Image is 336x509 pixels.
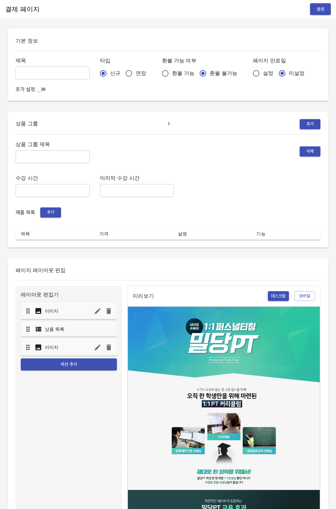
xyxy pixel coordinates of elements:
h6: 결제 페이지 [5,4,40,14]
p: 상품 목록 [45,326,65,332]
h6: 수강 시간 [16,174,90,183]
button: 추가 [40,207,61,217]
h6: 페이지 만료일 [253,56,310,65]
span: 신규 [110,69,120,77]
h6: 마지막 수강 시간 [100,174,174,183]
h6: 제목 [16,56,90,65]
p: 이미지 [45,308,58,314]
button: 섹션 추가 [21,358,117,370]
span: 제품 목록 [16,209,35,216]
button: 데스크탑 [268,291,289,301]
p: 미리보기 [133,292,154,300]
button: 모바일 [294,291,315,301]
button: 삭제 [300,146,320,156]
span: 섹션 추가 [26,360,112,368]
h6: 기본 정보 [16,36,320,45]
th: 기능 [251,228,320,240]
span: 연장 [136,69,146,77]
h6: 환불 가능 여부 [162,56,243,65]
th: 가격 [94,228,173,240]
span: 환불 불가능 [210,69,237,77]
span: 환불 가능 [172,69,194,77]
button: 1 [162,119,175,129]
span: 설정 [263,69,273,77]
span: 모바일 [297,292,312,300]
span: 데스크탑 [271,292,286,300]
span: 삭제 [303,148,317,155]
th: 설명 [173,228,251,240]
p: 이미지 [45,344,58,351]
span: 추가 [44,209,58,216]
span: 미설정 [289,69,305,77]
th: 제목 [16,228,94,240]
span: 추가 [303,120,317,128]
button: 생성 [310,3,331,15]
p: 레이아웃 편집기 [21,291,117,299]
span: 1 [164,120,174,128]
span: 추가 설정 [16,86,35,93]
button: 추가 [300,119,320,129]
h6: 상품 그룹 [16,119,38,129]
h6: 상품 그룹 제목 [16,140,90,149]
h6: 타입 [100,56,152,65]
h6: 페이지 레이아웃 편집 [16,266,320,275]
span: 생성 [315,5,326,13]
